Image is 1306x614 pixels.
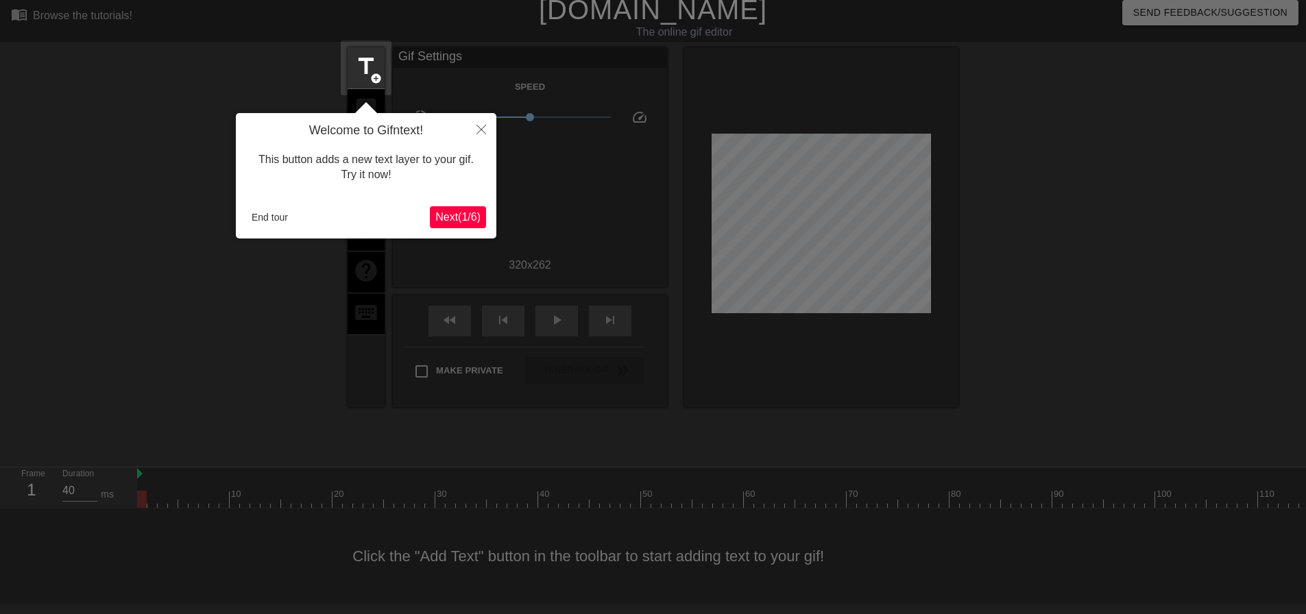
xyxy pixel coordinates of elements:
h4: Welcome to Gifntext! [246,123,486,138]
button: End tour [246,207,293,228]
button: Next [430,206,486,228]
button: Close [466,113,496,145]
div: This button adds a new text layer to your gif. Try it now! [246,138,486,197]
span: Next ( 1 / 6 ) [435,211,481,223]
